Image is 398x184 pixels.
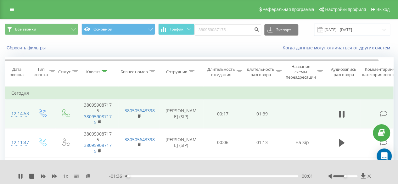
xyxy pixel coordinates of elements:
[34,67,48,77] div: Тип звонка
[86,69,100,75] div: Клиент
[282,128,323,157] td: На Sip
[247,67,274,77] div: Длительность разговора
[325,7,366,12] span: Настройки профиля
[203,128,243,157] td: 00:06
[125,137,155,142] a: 380505643398
[376,7,390,12] span: Выход
[194,24,261,36] input: Поиск по номеру
[207,67,235,77] div: Длительность ожидания
[58,69,71,75] div: Статус
[283,45,393,51] a: Когда данные могут отличаться от других систем
[125,108,155,114] a: 380505643398
[203,99,243,128] td: 00:17
[77,99,118,128] td: 380959087175
[170,27,183,31] span: График
[5,24,78,35] button: Все звонки
[377,148,392,164] div: Open Intercom Messenger
[158,24,194,35] button: График
[166,69,187,75] div: Сотрудник
[11,108,24,120] div: 12:14:53
[127,175,130,177] div: Accessibility label
[243,99,282,128] td: 01:39
[262,7,314,12] span: Реферальная программа
[5,67,28,77] div: Дата звонка
[15,27,36,32] span: Все звонки
[328,67,359,77] div: Аудиозапись разговора
[77,128,118,157] td: 380959087175
[243,128,282,157] td: 01:13
[109,173,125,179] span: - 01:36
[84,142,112,154] a: 380959087175
[121,69,148,75] div: Бизнес номер
[361,67,398,77] div: Комментарий/категория звонка
[84,114,112,125] a: 380959087175
[159,128,203,157] td: [PERSON_NAME] (SIP)
[5,45,49,51] button: Сбросить фильтры
[159,99,203,128] td: [PERSON_NAME] (SIP)
[11,137,24,149] div: 12:11:47
[264,24,298,36] button: Экспорт
[81,24,155,35] button: Основной
[285,64,316,80] div: Название схемы переадресации
[301,173,313,179] span: 00:01
[344,175,347,177] div: Accessibility label
[63,173,68,179] span: 1 x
